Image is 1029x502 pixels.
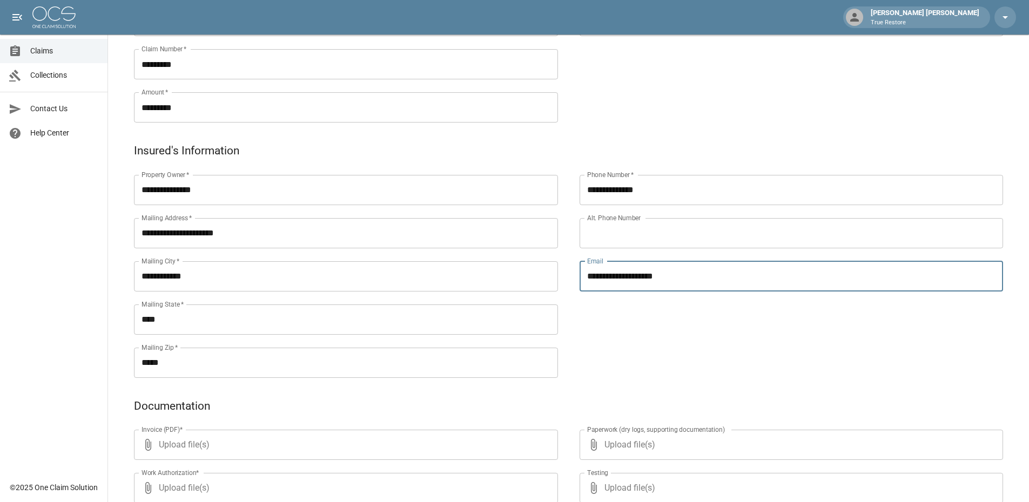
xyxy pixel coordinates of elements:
[142,170,190,179] label: Property Owner
[587,213,641,222] label: Alt. Phone Number
[142,425,183,434] label: Invoice (PDF)*
[587,170,634,179] label: Phone Number
[30,103,99,114] span: Contact Us
[142,213,192,222] label: Mailing Address
[142,256,180,266] label: Mailing City
[866,8,984,27] div: [PERSON_NAME] [PERSON_NAME]
[30,45,99,57] span: Claims
[142,343,178,352] label: Mailing Zip
[142,468,199,477] label: Work Authorization*
[587,425,725,434] label: Paperwork (dry logs, supporting documentation)
[32,6,76,28] img: ocs-logo-white-transparent.png
[604,430,974,460] span: Upload file(s)
[30,70,99,81] span: Collections
[142,44,186,53] label: Claim Number
[6,6,28,28] button: open drawer
[587,468,608,477] label: Testing
[587,256,603,266] label: Email
[142,300,184,309] label: Mailing State
[10,482,98,493] div: © 2025 One Claim Solution
[30,127,99,139] span: Help Center
[871,18,979,28] p: True Restore
[159,430,529,460] span: Upload file(s)
[142,87,169,97] label: Amount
